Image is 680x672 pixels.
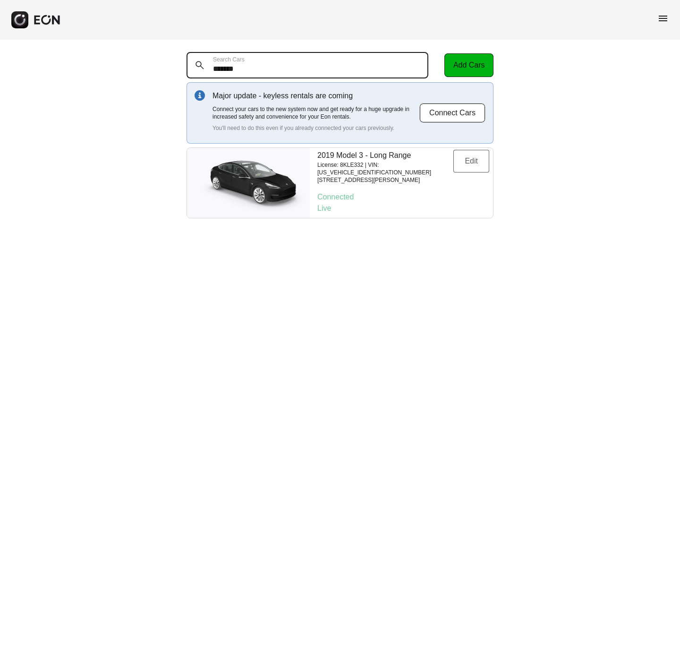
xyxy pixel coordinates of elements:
[657,13,669,24] span: menu
[317,161,453,176] p: License: 8KLE332 | VIN: [US_VEHICLE_IDENTIFICATION_NUMBER]
[453,150,489,172] button: Edit
[317,150,453,161] p: 2019 Model 3 - Long Range
[213,56,245,63] label: Search Cars
[317,203,489,214] p: Live
[212,105,419,121] p: Connect your cars to the new system now and get ready for a huge upgrade in increased safety and ...
[212,124,419,132] p: You'll need to do this even if you already connected your cars previously.
[317,176,453,184] p: [STREET_ADDRESS][PERSON_NAME]
[317,191,489,203] p: Connected
[212,90,419,102] p: Major update - keyless rentals are coming
[195,90,205,101] img: info
[187,152,310,214] img: car
[444,53,493,77] button: Add Cars
[419,103,485,123] button: Connect Cars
